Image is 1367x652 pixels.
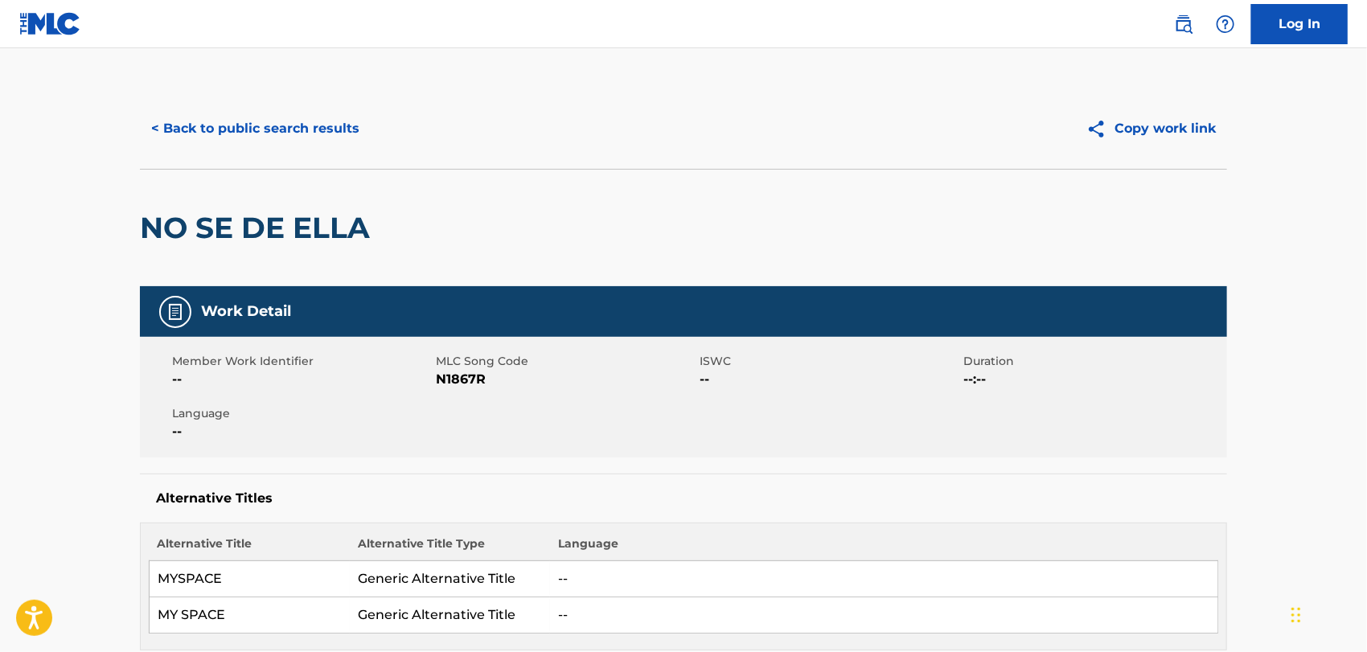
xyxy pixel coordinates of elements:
[550,597,1218,634] td: --
[436,353,696,370] span: MLC Song Code
[700,353,959,370] span: ISWC
[140,109,371,149] button: < Back to public search results
[172,370,432,389] span: --
[156,490,1211,506] h5: Alternative Titles
[166,302,185,322] img: Work Detail
[19,12,81,35] img: MLC Logo
[350,561,550,597] td: Generic Alternative Title
[963,370,1223,389] span: --:--
[1291,591,1301,639] div: Drag
[1168,8,1200,40] a: Public Search
[700,370,959,389] span: --
[150,597,350,634] td: MY SPACE
[550,535,1218,561] th: Language
[172,405,432,422] span: Language
[1216,14,1235,34] img: help
[350,597,550,634] td: Generic Alternative Title
[1086,119,1115,139] img: Copy work link
[963,353,1223,370] span: Duration
[1075,109,1227,149] button: Copy work link
[1287,575,1367,652] iframe: Chat Widget
[350,535,550,561] th: Alternative Title Type
[172,422,432,441] span: --
[201,302,291,321] h5: Work Detail
[436,370,696,389] span: N1867R
[140,210,378,246] h2: NO SE DE ELLA
[1174,14,1193,34] img: search
[1209,8,1242,40] div: Help
[172,353,432,370] span: Member Work Identifier
[150,561,350,597] td: MYSPACE
[150,535,350,561] th: Alternative Title
[550,561,1218,597] td: --
[1251,4,1348,44] a: Log In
